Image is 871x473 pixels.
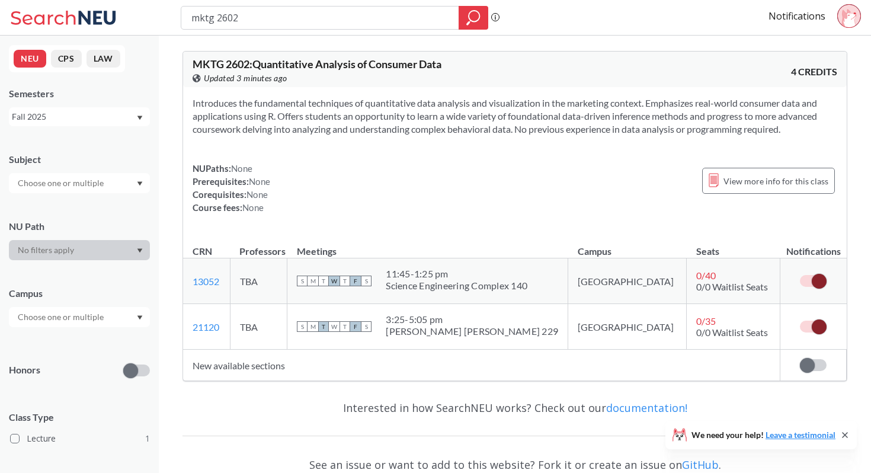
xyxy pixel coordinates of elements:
div: Dropdown arrow [9,173,150,193]
span: None [231,163,252,174]
svg: Dropdown arrow [137,315,143,320]
div: Fall 2025 [12,110,136,123]
a: Leave a testimonial [766,430,835,440]
span: W [329,276,340,286]
div: 11:45 - 1:25 pm [386,268,527,280]
a: documentation! [606,401,687,415]
p: Honors [9,363,40,377]
td: [GEOGRAPHIC_DATA] [568,304,687,350]
span: W [329,321,340,332]
td: New available sections [183,350,780,381]
span: View more info for this class [723,174,828,188]
td: TBA [230,258,287,304]
button: NEU [14,50,46,68]
span: S [297,321,308,332]
a: 21120 [193,321,219,333]
td: [GEOGRAPHIC_DATA] [568,258,687,304]
span: F [350,276,361,286]
div: NUPaths: Prerequisites: Corequisites: Course fees: [193,162,270,214]
label: Lecture [10,431,150,446]
div: Science Engineering Complex 140 [386,280,527,292]
span: 4 CREDITS [791,65,837,78]
span: M [308,321,318,332]
svg: magnifying glass [466,9,481,26]
span: We need your help! [691,431,835,439]
th: Seats [687,233,780,258]
span: S [297,276,308,286]
th: Campus [568,233,687,258]
div: magnifying glass [459,6,488,30]
div: [PERSON_NAME] [PERSON_NAME] 229 [386,325,558,337]
th: Meetings [287,233,568,258]
span: 0/0 Waitlist Seats [696,281,768,292]
span: T [318,276,329,286]
div: Campus [9,287,150,300]
a: 13052 [193,276,219,287]
div: CRN [193,245,212,258]
input: Choose one or multiple [12,310,111,324]
span: S [361,276,372,286]
th: Professors [230,233,287,258]
th: Notifications [780,233,847,258]
svg: Dropdown arrow [137,248,143,253]
span: None [242,202,264,213]
div: 3:25 - 5:05 pm [386,314,558,325]
svg: Dropdown arrow [137,116,143,120]
span: 0 / 35 [696,315,716,327]
input: Choose one or multiple [12,176,111,190]
span: 0/0 Waitlist Seats [696,327,768,338]
div: Interested in how SearchNEU works? Check out our [182,391,847,425]
div: NU Path [9,220,150,233]
button: CPS [51,50,82,68]
span: Updated 3 minutes ago [204,72,287,85]
span: MKTG 2602 : Quantitative Analysis of Consumer Data [193,57,441,71]
span: 0 / 40 [696,270,716,281]
span: T [340,276,350,286]
div: Dropdown arrow [9,307,150,327]
div: Subject [9,153,150,166]
div: Fall 2025Dropdown arrow [9,107,150,126]
span: None [249,176,270,187]
svg: Dropdown arrow [137,181,143,186]
span: None [246,189,268,200]
span: T [318,321,329,332]
section: Introduces the fundamental techniques of quantitative data analysis and visualization in the mark... [193,97,837,136]
input: Class, professor, course number, "phrase" [190,8,450,28]
td: TBA [230,304,287,350]
div: Semesters [9,87,150,100]
a: Notifications [768,9,825,23]
button: LAW [87,50,120,68]
a: GitHub [682,458,719,472]
span: T [340,321,350,332]
span: S [361,321,372,332]
span: 1 [145,432,150,445]
div: Dropdown arrow [9,240,150,260]
span: M [308,276,318,286]
span: F [350,321,361,332]
span: Class Type [9,411,150,424]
